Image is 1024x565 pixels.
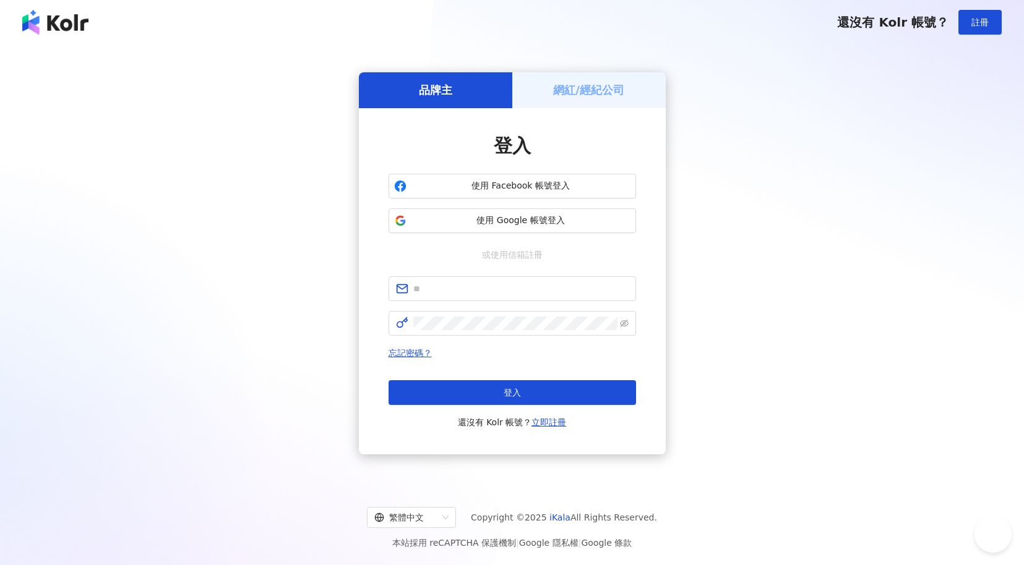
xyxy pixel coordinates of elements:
[531,417,566,427] a: 立即註冊
[374,508,437,527] div: 繁體中文
[392,535,632,550] span: 本站採用 reCAPTCHA 保護機制
[971,17,989,27] span: 註冊
[516,538,519,548] span: |
[389,174,636,198] button: 使用 Facebook 帳號登入
[22,10,88,35] img: logo
[581,538,632,548] a: Google 條款
[837,15,949,30] span: 還沒有 Kolr 帳號？
[471,510,657,525] span: Copyright © 2025 All Rights Reserved.
[389,348,432,358] a: 忘記密碼？
[458,415,567,430] span: 還沒有 Kolr 帳號？
[504,388,521,397] span: 登入
[411,180,630,192] span: 使用 Facebook 帳號登入
[975,516,1012,553] iframe: Help Scout Beacon - Open
[549,512,570,522] a: iKala
[958,10,1002,35] button: 註冊
[473,248,551,261] span: 或使用信箱註冊
[553,82,624,98] h5: 網紅/經紀公司
[419,82,452,98] h5: 品牌主
[620,319,629,328] span: eye-invisible
[519,538,579,548] a: Google 隱私權
[411,215,630,227] span: 使用 Google 帳號登入
[389,380,636,405] button: 登入
[579,538,582,548] span: |
[389,208,636,233] button: 使用 Google 帳號登入
[494,135,531,156] span: 登入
